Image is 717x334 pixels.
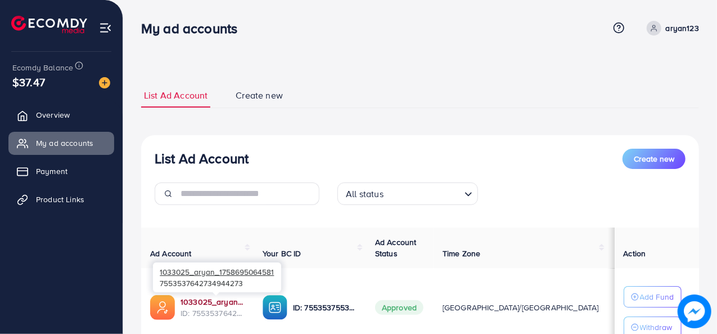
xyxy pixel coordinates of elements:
span: Payment [36,166,67,177]
div: Search for option [337,182,478,205]
span: Action [624,248,646,259]
button: Create new [623,149,686,169]
img: image [99,77,110,88]
img: ic-ba-acc.ded83a64.svg [263,295,287,320]
span: Time Zone [443,248,480,259]
span: Product Links [36,194,84,205]
p: ID: 7553537553685577729 [293,301,357,314]
button: Add Fund [624,286,682,308]
a: 1033025_aryan_1758695064581 [181,296,245,308]
span: All status [344,186,386,202]
span: 1033025_aryan_1758695064581 [160,266,274,277]
span: My ad accounts [36,137,93,149]
p: Add Fund [640,290,674,304]
a: Overview [8,104,114,126]
span: Overview [36,109,70,121]
input: Search for option [387,184,460,202]
a: aryan123 [642,21,699,35]
span: ID: 7553537642734944273 [181,308,245,319]
h3: My ad accounts [141,20,246,37]
p: Withdraw [640,320,673,334]
p: aryan123 [666,21,699,35]
span: [GEOGRAPHIC_DATA]/[GEOGRAPHIC_DATA] [443,302,599,313]
span: Create new [634,153,674,164]
img: menu [99,21,112,34]
span: Ad Account Status [375,237,417,259]
a: My ad accounts [8,132,114,154]
a: Product Links [8,188,114,211]
a: Payment [8,160,114,182]
span: List Ad Account [144,89,208,102]
span: Your BC ID [263,248,301,259]
span: Approved [375,300,423,315]
span: Ad Account [150,248,192,259]
span: $37.47 [12,74,45,90]
h3: List Ad Account [155,150,249,167]
img: logo [11,16,87,33]
img: image [678,295,711,328]
div: 7553537642734944273 [153,262,281,292]
span: Ecomdy Balance [12,62,73,73]
img: ic-ads-acc.e4c84228.svg [150,295,175,320]
span: Create new [236,89,283,102]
